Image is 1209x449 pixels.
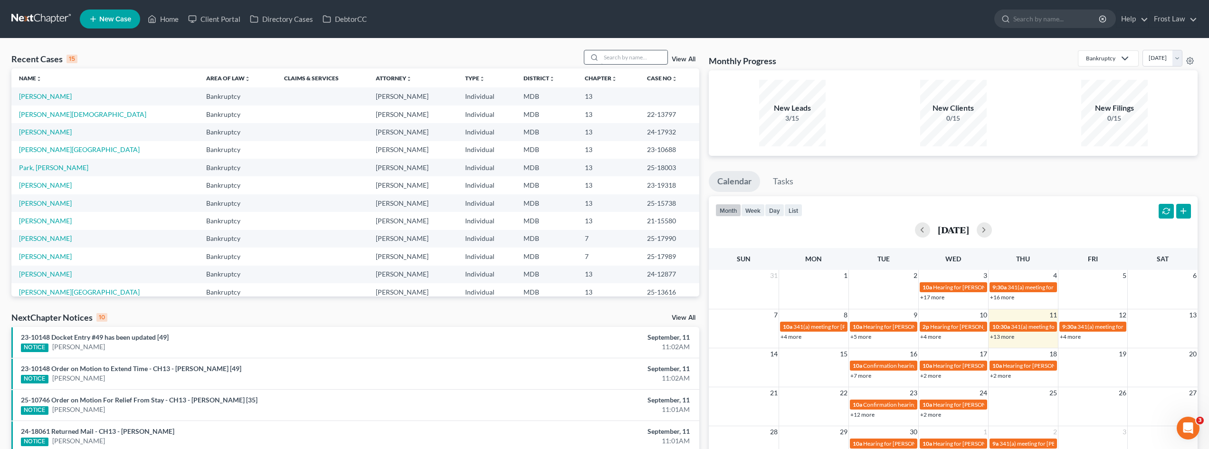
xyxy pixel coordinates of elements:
div: NOTICE [21,438,48,446]
a: View All [672,315,695,321]
td: 13 [577,159,639,176]
td: 25-15738 [639,194,699,212]
a: [PERSON_NAME] [19,199,72,207]
span: 2 [1052,426,1058,438]
span: Confirmation hearing for [PERSON_NAME] [PERSON_NAME] [863,362,1017,369]
span: Hearing for [PERSON_NAME] [933,362,1007,369]
a: Directory Cases [245,10,318,28]
div: Recent Cases [11,53,77,65]
td: [PERSON_NAME] [368,248,457,265]
a: [PERSON_NAME] [52,436,105,446]
span: Thu [1016,255,1030,263]
a: 23-10148 Order on Motion to Extend Time - CH13 - [PERSON_NAME] [49] [21,364,241,373]
div: New Leads [759,103,826,114]
a: [PERSON_NAME] [19,92,72,100]
span: 10a [923,284,932,291]
span: 10a [853,440,862,447]
td: Individual [457,248,516,265]
td: Bankruptcy [199,266,276,283]
span: 10a [923,440,932,447]
a: DebtorCC [318,10,371,28]
span: Hearing for [PERSON_NAME] [933,401,1007,408]
span: 22 [839,387,848,399]
span: 6 [1192,270,1198,281]
td: 25-18003 [639,159,699,176]
a: [PERSON_NAME][GEOGRAPHIC_DATA] [19,288,140,296]
span: Hearing for [PERSON_NAME] & [PERSON_NAME] [863,440,988,447]
span: 16 [909,348,918,360]
td: Bankruptcy [199,123,276,141]
a: +16 more [990,294,1014,301]
td: Individual [457,123,516,141]
a: +13 more [990,333,1014,340]
td: 25-17989 [639,248,699,265]
div: NOTICE [21,406,48,415]
td: 13 [577,176,639,194]
td: MDB [516,105,577,123]
div: NOTICE [21,344,48,352]
a: +17 more [920,294,944,301]
a: 24-18061 Returned Mail - CH13 - [PERSON_NAME] [21,427,174,435]
td: 25-13616 [639,283,699,301]
td: Bankruptcy [199,176,276,194]
a: +5 more [850,333,871,340]
span: 3 [1196,417,1204,424]
i: unfold_more [245,76,250,82]
td: Bankruptcy [199,248,276,265]
a: Typeunfold_more [465,75,485,82]
span: 10a [853,401,862,408]
span: 1 [982,426,988,438]
td: 7 [577,248,639,265]
span: 17 [979,348,988,360]
td: 24-17932 [639,123,699,141]
td: 13 [577,266,639,283]
iframe: Intercom live chat [1177,417,1199,439]
span: Hearing for [PERSON_NAME] [1003,362,1077,369]
i: unfold_more [672,76,677,82]
div: NextChapter Notices [11,312,107,323]
span: 4 [1052,270,1058,281]
a: [PERSON_NAME][DEMOGRAPHIC_DATA] [19,110,146,118]
td: MDB [516,230,577,248]
td: Bankruptcy [199,212,276,229]
span: 12 [1118,309,1127,321]
span: 3 [1122,426,1127,438]
span: 10a [992,362,1002,369]
a: Chapterunfold_more [585,75,617,82]
h2: [DATE] [938,225,969,235]
td: Individual [457,87,516,105]
div: 0/15 [1081,114,1148,123]
span: 19 [1118,348,1127,360]
td: MDB [516,141,577,159]
td: 22-13797 [639,105,699,123]
a: [PERSON_NAME] [19,270,72,278]
span: 25 [1048,387,1058,399]
button: month [715,204,741,217]
a: +7 more [850,372,871,379]
span: 31 [769,270,779,281]
td: Bankruptcy [199,230,276,248]
span: 341(a) meeting for [PERSON_NAME] [1011,323,1103,330]
a: Nameunfold_more [19,75,42,82]
span: 9a [992,440,999,447]
td: MDB [516,283,577,301]
span: Confirmation hearing for [PERSON_NAME] [863,401,971,408]
td: Individual [457,194,516,212]
td: 7 [577,230,639,248]
span: Sun [737,255,751,263]
span: Hearing for [PERSON_NAME] [933,284,1007,291]
input: Search by name... [1013,10,1100,28]
td: Bankruptcy [199,87,276,105]
a: [PERSON_NAME] [19,217,72,225]
td: 13 [577,283,639,301]
a: +4 more [920,333,941,340]
span: 10a [783,323,792,330]
div: New Filings [1081,103,1148,114]
span: 9:30a [1062,323,1076,330]
span: 5 [1122,270,1127,281]
td: 24-12877 [639,266,699,283]
div: September, 11 [473,427,690,436]
span: 10:30a [992,323,1010,330]
span: 20 [1188,348,1198,360]
span: 341(a) meeting for [PERSON_NAME] [1000,440,1091,447]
